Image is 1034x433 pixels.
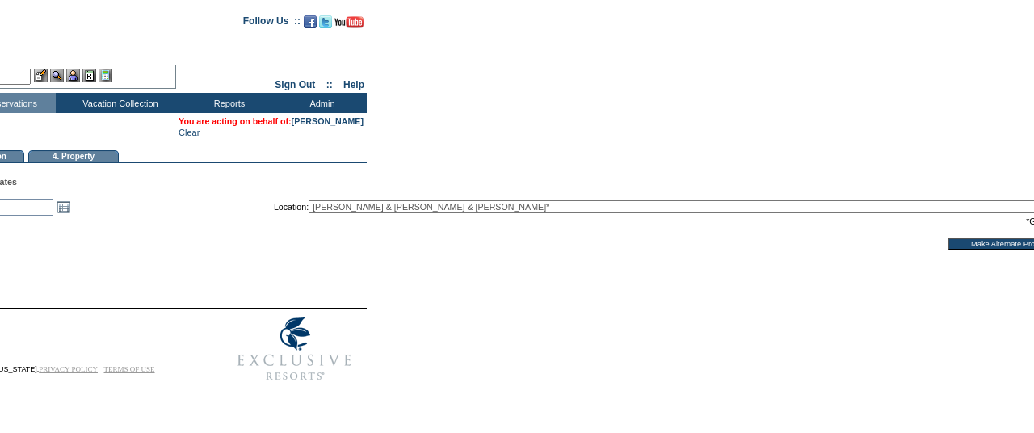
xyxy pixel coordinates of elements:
[179,116,364,126] span: You are acting on behalf of:
[34,69,48,82] img: b_edit.gif
[104,365,155,373] a: TERMS OF USE
[82,69,96,82] img: Reservations
[243,14,301,33] td: Follow Us ::
[304,20,317,30] a: Become our fan on Facebook
[274,93,367,113] td: Admin
[66,69,80,82] img: Impersonate
[55,198,73,216] a: Open the calendar popup.
[304,15,317,28] img: Become our fan on Facebook
[28,150,119,163] td: 4. Property
[326,79,333,90] span: ::
[334,20,364,30] a: Subscribe to our YouTube Channel
[343,79,364,90] a: Help
[334,16,364,28] img: Subscribe to our YouTube Channel
[292,116,364,126] a: [PERSON_NAME]
[179,128,200,137] a: Clear
[56,93,181,113] td: Vacation Collection
[50,69,64,82] img: View
[99,69,112,82] img: b_calculator.gif
[275,79,315,90] a: Sign Out
[319,15,332,28] img: Follow us on Twitter
[39,365,98,373] a: PRIVACY POLICY
[222,309,367,389] img: Exclusive Resorts
[319,20,332,30] a: Follow us on Twitter
[181,93,274,113] td: Reports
